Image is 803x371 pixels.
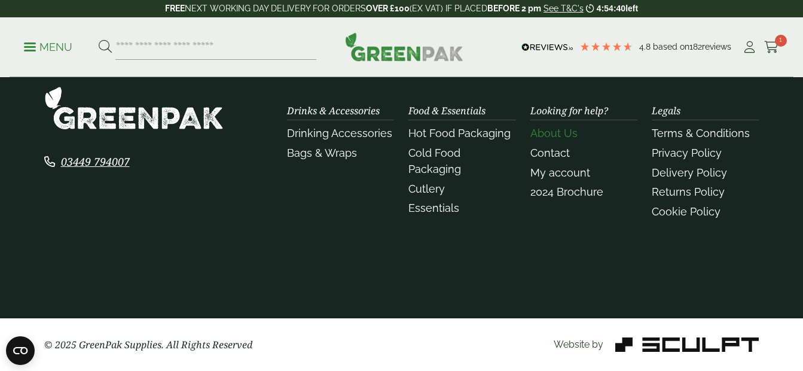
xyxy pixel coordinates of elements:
[530,185,603,198] a: 2024 Brochure
[652,127,750,139] a: Terms & Conditions
[530,166,590,179] a: My account
[742,41,757,53] i: My Account
[615,337,759,351] img: Sculpt
[44,157,140,168] a: 03449 794007
[579,41,633,52] div: 4.79 Stars
[775,35,787,47] span: 1
[652,147,722,159] a: Privacy Policy
[652,185,725,198] a: Returns Policy
[689,42,702,51] span: 182
[597,4,625,13] span: 4:54:40
[625,4,638,13] span: left
[521,43,573,51] img: REVIEWS.io
[366,4,410,13] strong: OVER £100
[408,127,511,139] a: Hot Food Packaging
[554,339,603,350] span: Website by
[653,42,689,51] span: Based on
[287,127,392,139] a: Drinking Accessories
[764,38,779,56] a: 1
[652,205,720,218] a: Cookie Policy
[345,32,463,61] img: GreenPak Supplies
[44,86,224,130] img: GreenPak Supplies
[764,41,779,53] i: Cart
[61,154,140,169] a: 03449 794007
[702,42,731,51] span: reviews
[652,166,727,179] a: Delivery Policy
[287,147,357,159] a: Bags & Wraps
[487,4,541,13] strong: BEFORE 2 pm
[639,42,653,51] span: 4.8
[24,40,72,52] a: Menu
[408,147,461,175] a: Cold Food Packaging
[6,336,35,365] button: Open CMP widget
[24,40,72,54] p: Menu
[44,337,273,352] p: © 2025 GreenPak Supplies. All Rights Reserved
[530,147,570,159] a: Contact
[165,4,185,13] strong: FREE
[408,202,459,214] a: Essentials
[408,183,445,195] a: Cutlery
[530,127,578,139] a: About Us
[544,4,584,13] a: See T&C's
